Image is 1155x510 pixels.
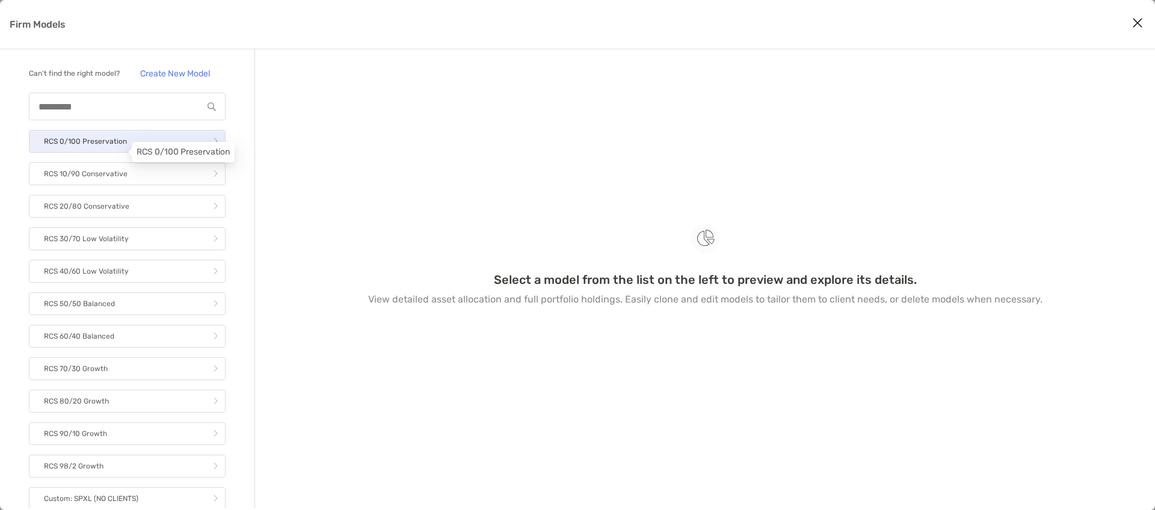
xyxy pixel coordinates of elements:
img: input icon [208,102,216,111]
p: RCS 60/40 Balanced [44,329,114,344]
p: Firm Models [10,17,66,32]
p: RCS 10/90 Conservative [44,167,128,182]
p: RCS 30/70 Low Volatility [44,232,129,247]
a: RCS 40/60 Low Volatility [29,260,226,283]
a: RCS 98/2 Growth [29,455,226,478]
a: RCS 10/90 Conservative [29,162,226,185]
a: RCS 70/30 Growth [29,357,226,380]
a: RCS 0/100 Preservation [29,130,226,153]
h3: Select a model from the list on the left to preview and explore its details. [494,272,917,287]
p: RCS 90/10 Growth [44,426,107,441]
p: RCS 70/30 Growth [44,361,108,376]
p: View detailed asset allocation and full portfolio holdings. Easily clone and edit models to tailo... [368,292,1043,307]
p: RCS 50/50 Balanced [44,296,115,312]
p: Can’t find the right model? [29,66,120,81]
a: RCS 20/80 Conservative [29,195,226,218]
a: RCS 50/50 Balanced [29,292,226,315]
a: Create New Model [125,64,226,83]
p: RCS 20/80 Conservative [44,199,129,214]
p: RCS 40/60 Low Volatility [44,264,129,279]
a: RCS 90/10 Growth [29,422,226,445]
p: RCS 80/20 Growth [44,394,109,409]
div: RCS 0/100 Preservation [132,142,235,162]
a: RCS 30/70 Low Volatility [29,227,226,250]
button: Close modal [1129,14,1147,32]
a: Custom: SPXL (NO CLIENTS) [29,487,226,510]
p: RCS 98/2 Growth [44,459,103,474]
p: Custom: SPXL (NO CLIENTS) [44,491,138,506]
a: RCS 80/20 Growth [29,390,226,413]
a: RCS 60/40 Balanced [29,325,226,348]
p: RCS 0/100 Preservation [44,134,127,149]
